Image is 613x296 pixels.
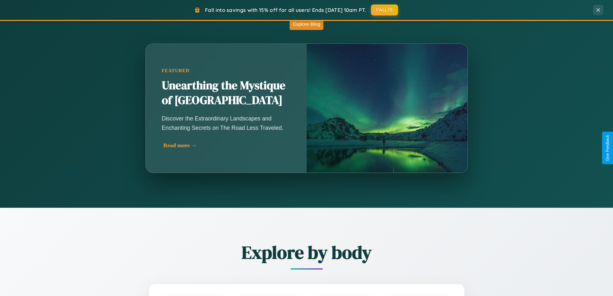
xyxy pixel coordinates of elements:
[205,7,366,13] span: Fall into savings with 15% off for all users! Ends [DATE] 10am PT.
[162,114,291,132] p: Discover the Extraordinary Landscapes and Enchanting Secrets on The Road Less Traveled.
[162,68,291,73] div: Featured
[290,18,323,30] button: Explore Blog
[162,78,291,108] h2: Unearthing the Mystique of [GEOGRAPHIC_DATA]
[163,142,292,149] div: Read more →
[114,240,500,265] h2: Explore by body
[605,135,610,161] div: Give Feedback
[371,5,398,15] button: FALL15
